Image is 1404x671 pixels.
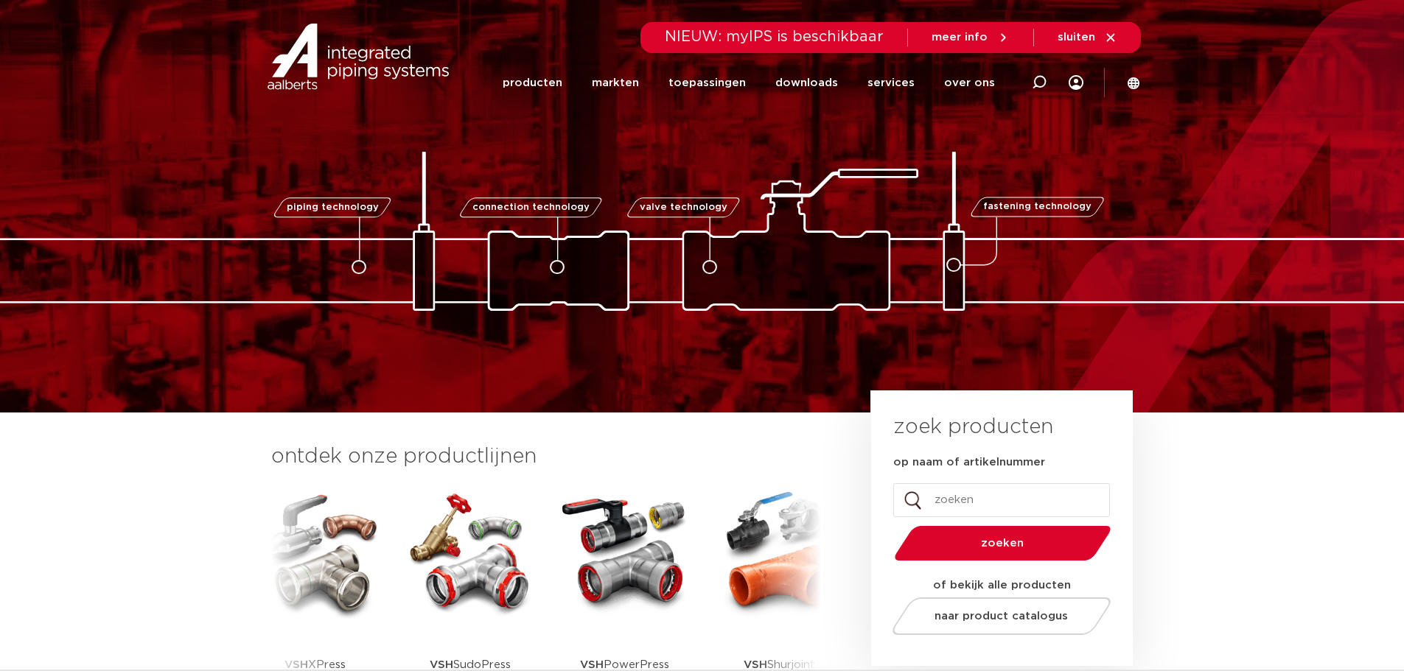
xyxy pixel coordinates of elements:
[983,203,1092,212] span: fastening technology
[665,29,884,44] span: NIEUW: myIPS is beschikbaar
[932,31,1010,44] a: meer info
[1058,32,1095,43] span: sluiten
[503,55,995,111] nav: Menu
[775,55,838,111] a: downloads
[580,659,604,670] strong: VSH
[472,203,589,212] span: connection technology
[893,483,1110,517] input: zoeken
[287,203,379,212] span: piping technology
[888,524,1117,562] button: zoeken
[640,203,727,212] span: valve technology
[271,442,821,471] h3: ontdek onze productlijnen
[668,55,746,111] a: toepassingen
[932,32,988,43] span: meer info
[893,412,1053,442] h3: zoek producten
[893,455,1045,470] label: op naam of artikelnummer
[592,55,639,111] a: markten
[430,659,453,670] strong: VSH
[935,611,1068,622] span: naar product catalogus
[933,580,1071,591] strong: of bekijk alle producten
[284,659,308,670] strong: VSH
[1058,31,1117,44] a: sluiten
[944,55,995,111] a: over ons
[932,538,1073,549] span: zoeken
[888,597,1114,635] a: naar product catalogus
[744,659,767,670] strong: VSH
[867,55,915,111] a: services
[503,55,562,111] a: producten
